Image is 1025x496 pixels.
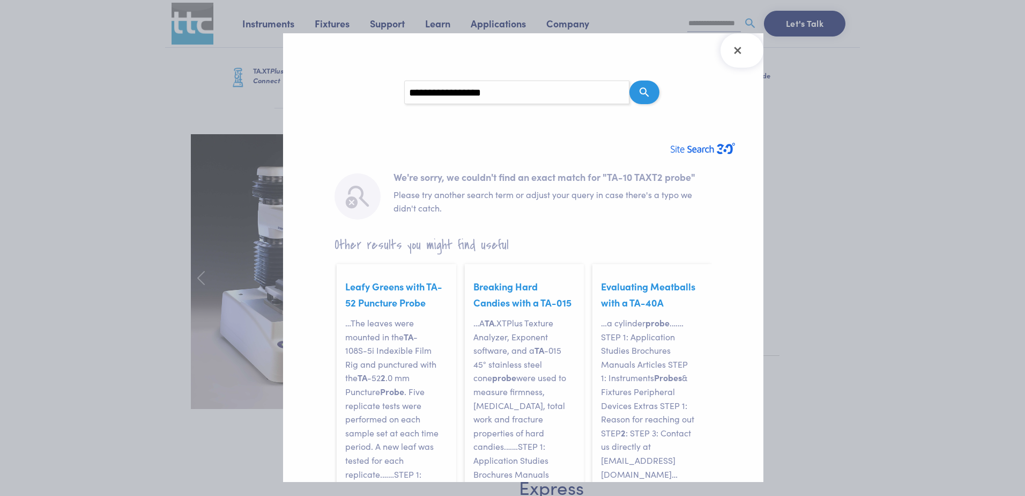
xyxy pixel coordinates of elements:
span: Evaluating Meatballs with a TA-40A Cylinder Probe [601,281,695,324]
a: Evaluating Meatballs with a TA-40A Cylinder Probe [601,280,695,325]
span: … [672,468,678,480]
span: Probe [380,385,404,397]
span: … [382,468,388,480]
span: … [388,468,394,480]
button: Close Search Results [721,33,763,68]
span: Leafy Greens with TA-52 Puncture Probe [345,281,442,309]
span: TA [534,344,544,356]
span: Probes [654,371,682,383]
span: … [678,317,684,329]
span: … [473,317,479,329]
span: probe [492,371,516,383]
a: Breaking Hard Candies with a TA-015 45° Cone Probe [473,280,571,325]
section: Search Results [283,33,763,482]
p: Please try another search term or adjust your query in case there's a typo we didn't catch. [393,188,712,215]
a: Leafy Greens with TA-52 Puncture Probe [345,280,442,309]
span: … [601,317,607,329]
span: 2 [381,371,385,383]
span: TA [358,371,367,383]
span: … [672,317,678,329]
span: … [506,440,512,452]
span: Breaking Hard Candies with a TA-015 45° Cone Probe [473,281,571,324]
span: 2 [621,427,626,439]
span: TA [404,331,413,342]
span: TA [485,317,494,329]
button: Search [629,81,659,104]
span: … [512,440,518,452]
span: probe [645,317,670,329]
span: … [345,317,351,329]
h2: Other results you might find useful [335,237,712,253]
